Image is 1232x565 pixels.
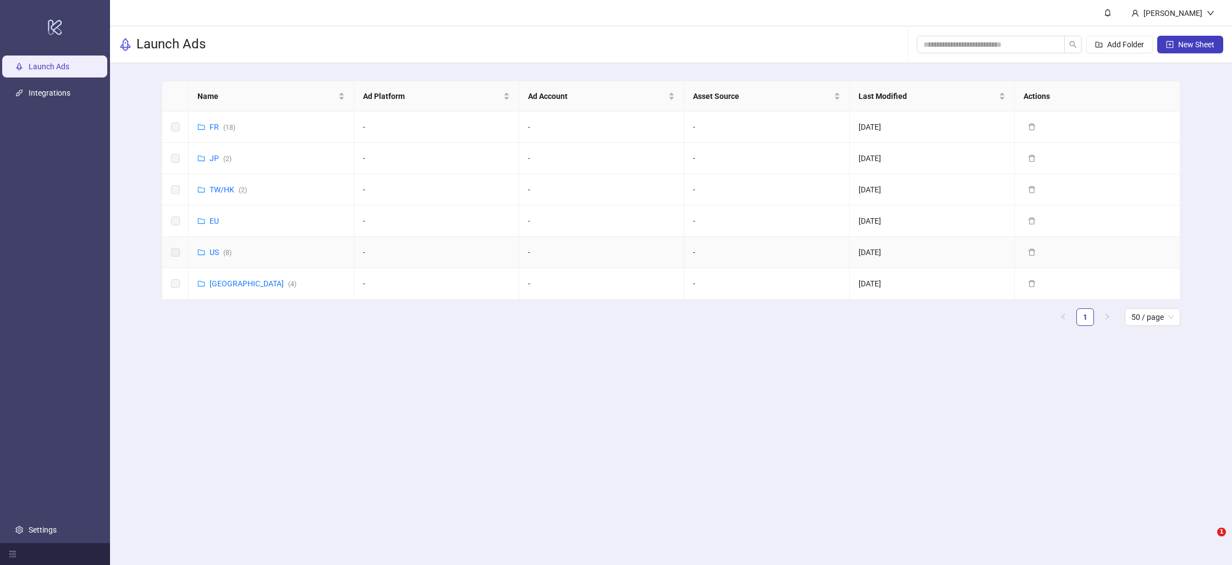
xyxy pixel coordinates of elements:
[288,280,296,288] span: ( 4 )
[1217,528,1226,536] span: 1
[1028,154,1036,162] span: delete
[136,36,206,53] h3: Launch Ads
[1104,313,1110,320] span: right
[210,279,296,288] a: [GEOGRAPHIC_DATA](4)
[119,38,132,51] span: rocket
[693,90,831,102] span: Asset Source
[29,62,69,71] a: Launch Ads
[1104,9,1112,16] span: bell
[354,206,519,237] td: -
[29,525,57,534] a: Settings
[1077,309,1093,325] a: 1
[197,123,205,131] span: folder
[1131,309,1174,325] span: 50 / page
[684,237,849,268] td: -
[223,124,235,131] span: ( 18 )
[354,112,519,143] td: -
[189,81,354,112] th: Name
[1131,9,1139,17] span: user
[850,237,1015,268] td: [DATE]
[684,112,849,143] td: -
[363,90,501,102] span: Ad Platform
[1054,308,1072,326] li: Previous Page
[1028,248,1036,256] span: delete
[1207,9,1214,17] span: down
[1098,308,1116,326] button: right
[684,174,849,206] td: -
[684,81,849,112] th: Asset Source
[1095,41,1103,48] span: folder-add
[197,217,205,225] span: folder
[1054,308,1072,326] button: left
[197,280,205,287] span: folder
[197,248,205,256] span: folder
[519,143,684,174] td: -
[1195,528,1221,554] iframe: Intercom live chat
[519,237,684,268] td: -
[354,143,519,174] td: -
[1028,186,1036,193] span: delete
[1069,41,1077,48] span: search
[850,143,1015,174] td: [DATE]
[1076,308,1094,326] li: 1
[354,237,519,268] td: -
[1139,7,1207,19] div: [PERSON_NAME]
[1166,41,1174,48] span: plus-square
[850,206,1015,237] td: [DATE]
[1086,36,1153,53] button: Add Folder
[354,268,519,300] td: -
[354,81,519,112] th: Ad Platform
[197,90,335,102] span: Name
[9,550,16,558] span: menu-fold
[1060,313,1066,320] span: left
[1125,308,1180,326] div: Page Size
[223,155,232,163] span: ( 2 )
[850,268,1015,300] td: [DATE]
[223,249,232,257] span: ( 8 )
[1028,217,1036,225] span: delete
[29,88,70,97] a: Integrations
[197,154,205,162] span: folder
[519,268,684,300] td: -
[1015,81,1180,112] th: Actions
[210,185,247,194] a: TW/HK(2)
[684,206,849,237] td: -
[197,186,205,193] span: folder
[519,112,684,143] td: -
[850,174,1015,206] td: [DATE]
[519,81,684,112] th: Ad Account
[684,143,849,174] td: -
[850,112,1015,143] td: [DATE]
[210,154,232,163] a: JP(2)
[859,90,997,102] span: Last Modified
[1028,280,1036,287] span: delete
[1178,40,1214,49] span: New Sheet
[1028,123,1036,131] span: delete
[519,206,684,237] td: -
[1098,308,1116,326] li: Next Page
[210,123,235,131] a: FR(18)
[1107,40,1144,49] span: Add Folder
[239,186,247,194] span: ( 2 )
[519,174,684,206] td: -
[850,81,1015,112] th: Last Modified
[210,248,232,257] a: US(8)
[684,268,849,300] td: -
[1157,36,1223,53] button: New Sheet
[528,90,666,102] span: Ad Account
[354,174,519,206] td: -
[210,217,219,225] a: EU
